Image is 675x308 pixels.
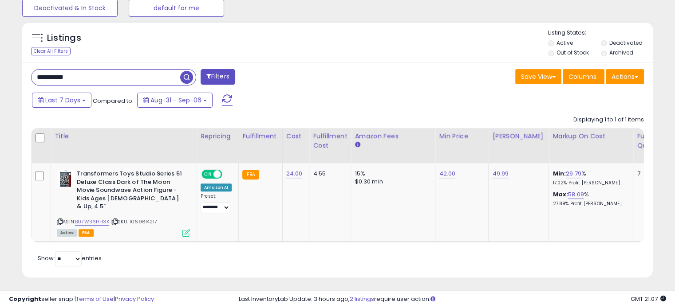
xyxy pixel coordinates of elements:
[439,169,455,178] a: 42.00
[313,132,347,150] div: Fulfillment Cost
[557,49,589,56] label: Out of Stock
[573,116,644,124] div: Displaying 1 to 1 of 1 items
[355,170,428,178] div: 15%
[76,295,114,303] a: Terms of Use
[492,132,545,141] div: [PERSON_NAME]
[201,193,232,213] div: Preset:
[548,29,653,37] p: Listing States:
[355,178,428,186] div: $0.30 min
[609,39,642,47] label: Deactivated
[201,132,235,141] div: Repricing
[202,171,213,178] span: ON
[32,93,91,108] button: Last 7 Days
[568,190,584,199] a: 58.09
[242,170,259,179] small: FBA
[609,49,633,56] label: Archived
[637,132,667,150] div: Fulfillable Quantity
[38,254,102,262] span: Show: entries
[221,171,235,178] span: OFF
[55,132,193,141] div: Title
[137,93,213,108] button: Aug-31 - Sep-06
[77,170,185,213] b: Transformers Toys Studio Series 51 Deluxe Class Dark of The Moon Movie Soundwave Action Figure - ...
[553,191,626,207] div: %
[57,170,75,187] img: 51WdDA0m11L._SL40_.jpg
[9,295,154,304] div: seller snap | |
[553,201,626,207] p: 27.89% Profit [PERSON_NAME]
[631,295,666,303] span: 2025-09-14 21:07 GMT
[568,72,596,81] span: Columns
[355,141,360,149] small: Amazon Fees.
[313,170,344,178] div: 4.55
[79,229,94,237] span: FBA
[201,183,232,191] div: Amazon AI
[111,218,157,225] span: | SKU: 1069614217
[57,229,77,237] span: All listings currently available for purchase on Amazon
[553,132,629,141] div: Markup on Cost
[553,190,568,199] b: Max:
[553,169,566,178] b: Min:
[242,132,278,141] div: Fulfillment
[553,170,626,186] div: %
[566,169,581,178] a: 29.79
[75,218,109,226] a: B07W36HH3K
[350,295,374,303] a: 2 listings
[150,96,201,105] span: Aug-31 - Sep-06
[606,69,644,84] button: Actions
[45,96,80,105] span: Last 7 Days
[286,132,306,141] div: Cost
[57,170,190,235] div: ASIN:
[549,128,633,163] th: The percentage added to the cost of goods (COGS) that forms the calculator for Min & Max prices.
[93,97,134,105] span: Compared to:
[557,39,573,47] label: Active
[492,169,509,178] a: 49.99
[47,32,81,44] h5: Listings
[439,132,485,141] div: Min Price
[515,69,561,84] button: Save View
[239,295,666,304] div: Last InventoryLab Update: 3 hours ago, require user action.
[31,47,71,55] div: Clear All Filters
[553,180,626,186] p: 17.02% Profit [PERSON_NAME]
[115,295,154,303] a: Privacy Policy
[355,132,431,141] div: Amazon Fees
[637,170,664,178] div: 7
[286,169,303,178] a: 24.00
[563,69,604,84] button: Columns
[201,69,235,85] button: Filters
[9,295,41,303] strong: Copyright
